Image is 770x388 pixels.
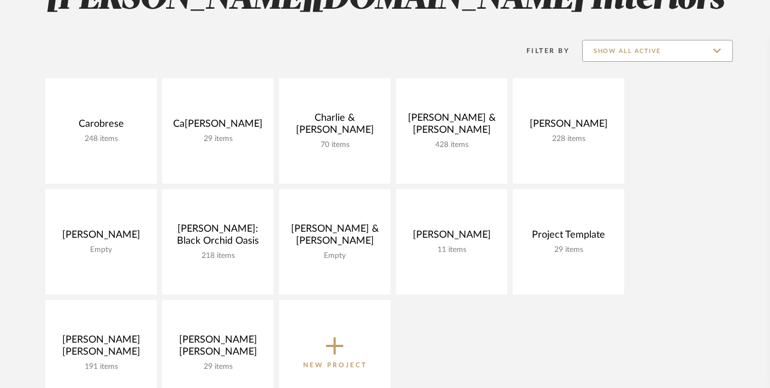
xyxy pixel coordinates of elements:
div: [PERSON_NAME] [405,229,499,245]
div: Empty [54,245,148,255]
div: [PERSON_NAME] & [PERSON_NAME] [405,112,499,140]
div: [PERSON_NAME] [522,118,615,134]
div: 248 items [54,134,148,144]
div: 191 items [54,362,148,372]
div: 29 items [171,134,265,144]
div: [PERSON_NAME][PERSON_NAME] [171,334,265,362]
p: New Project [303,360,367,371]
div: 228 items [522,134,615,144]
div: [PERSON_NAME][PERSON_NAME] [54,334,148,362]
div: Ca[PERSON_NAME] [171,118,265,134]
div: 70 items [288,140,382,150]
div: 29 items [171,362,265,372]
div: Carobrese [54,118,148,134]
div: [PERSON_NAME]: Black Orchid Oasis [171,223,265,251]
div: Charlie & [PERSON_NAME] [288,112,382,140]
div: 11 items [405,245,499,255]
div: Filter By [512,45,570,56]
div: 218 items [171,251,265,261]
div: Empty [288,251,382,261]
div: [PERSON_NAME] & [PERSON_NAME] [288,223,382,251]
div: 428 items [405,140,499,150]
div: [PERSON_NAME] [54,229,148,245]
div: 29 items [522,245,615,255]
div: Project Template [522,229,615,245]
